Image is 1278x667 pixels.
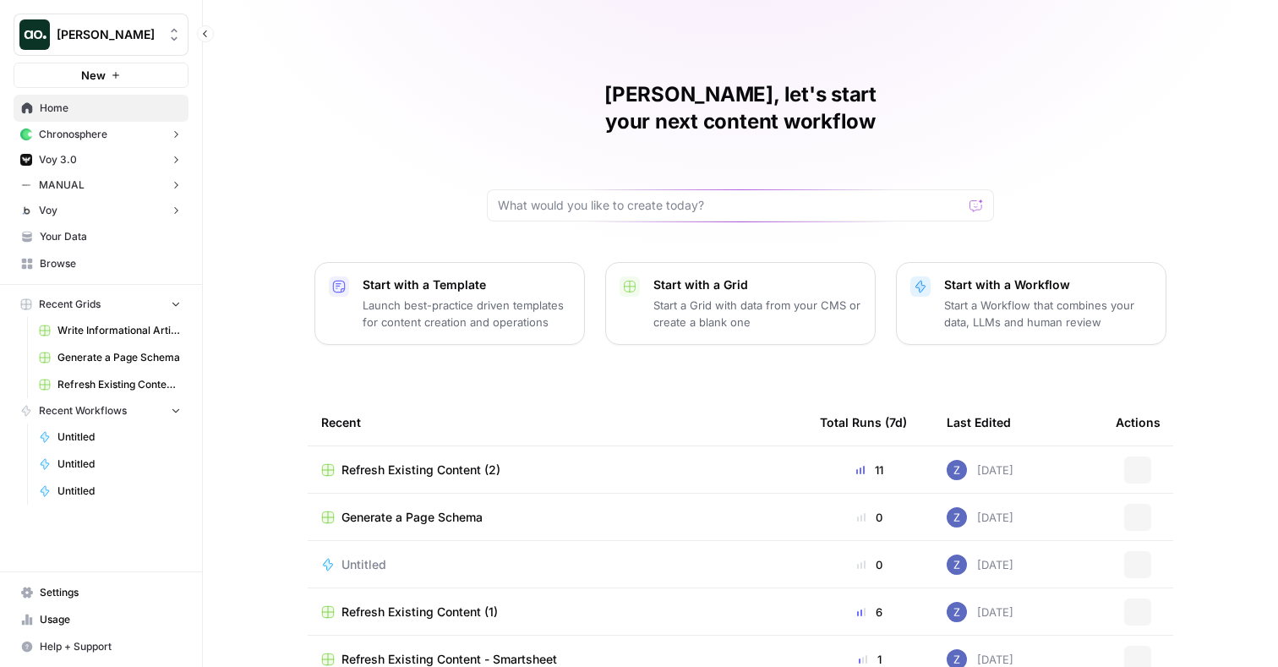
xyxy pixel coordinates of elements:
span: MANUAL [39,178,85,193]
span: Your Data [40,229,181,244]
p: Start with a Grid [653,276,861,293]
button: Recent Workflows [14,398,188,424]
a: Generate a Page Schema [321,509,793,526]
div: 6 [820,604,920,621]
button: Help + Support [14,633,188,660]
a: Home [14,95,188,122]
div: Actions [1116,399,1161,446]
button: Voy [14,198,188,223]
span: Voy 3.0 [39,152,77,167]
img: Zoe Jessup Logo [19,19,50,50]
div: [DATE] [947,507,1013,528]
a: Settings [14,579,188,606]
img: stjew9z7pit1u5j29oym3lz1cqu3 [20,154,32,166]
div: Total Runs (7d) [820,399,907,446]
p: Start with a Workflow [944,276,1152,293]
a: Untitled [31,478,188,505]
span: Recent Workflows [39,403,127,418]
a: Generate a Page Schema [31,344,188,371]
span: Untitled [57,457,181,472]
a: Refresh Existing Content (2) [321,462,793,478]
button: Workspace: Zoe Jessup [14,14,188,56]
span: Usage [40,612,181,627]
span: Untitled [57,429,181,445]
a: Your Data [14,223,188,250]
span: New [81,67,106,84]
span: Write Informational Article - Voy [57,323,181,338]
img: if0rly7j6ey0lzdmkp6rmyzsebv0 [947,555,967,575]
a: Browse [14,250,188,277]
div: 11 [820,462,920,478]
span: Voy [39,203,57,218]
div: [DATE] [947,555,1013,575]
a: Write Informational Article - Voy [31,317,188,344]
button: Start with a TemplateLaunch best-practice driven templates for content creation and operations [314,262,585,345]
a: Refresh Existing Content (2) [31,371,188,398]
span: Untitled [57,484,181,499]
div: Recent [321,399,793,446]
button: Recent Grids [14,292,188,317]
div: 0 [820,509,920,526]
div: [DATE] [947,460,1013,480]
img: b2umk04t2odii1k9kk93zamw5cx7 [20,179,32,191]
span: Untitled [341,556,386,573]
a: Untitled [31,451,188,478]
span: Recent Grids [39,297,101,312]
p: Launch best-practice driven templates for content creation and operations [363,297,571,331]
button: Start with a GridStart a Grid with data from your CMS or create a blank one [605,262,876,345]
p: Start a Grid with data from your CMS or create a blank one [653,297,861,331]
div: Last Edited [947,399,1011,446]
a: Untitled [31,424,188,451]
p: Start a Workflow that combines your data, LLMs and human review [944,297,1152,331]
span: Refresh Existing Content (2) [57,377,181,392]
button: Start with a WorkflowStart a Workflow that combines your data, LLMs and human review [896,262,1166,345]
p: Start with a Template [363,276,571,293]
div: [DATE] [947,602,1013,622]
span: Help + Support [40,639,181,654]
a: Refresh Existing Content (1) [321,604,793,621]
span: Settings [40,585,181,600]
span: Refresh Existing Content (2) [341,462,500,478]
button: MANUAL [14,172,188,198]
div: 0 [820,556,920,573]
button: New [14,63,188,88]
button: Voy 3.0 [14,147,188,172]
img: if0rly7j6ey0lzdmkp6rmyzsebv0 [947,602,967,622]
img: en82gte408cjjpk3rc19j1mw467d [20,205,32,216]
span: [PERSON_NAME] [57,26,159,43]
h1: [PERSON_NAME], let's start your next content workflow [487,81,994,135]
a: Untitled [321,556,793,573]
span: Browse [40,256,181,271]
img: if0rly7j6ey0lzdmkp6rmyzsebv0 [947,460,967,480]
input: What would you like to create today? [498,197,963,214]
span: Generate a Page Schema [57,350,181,365]
span: Chronosphere [39,127,107,142]
span: Generate a Page Schema [341,509,483,526]
img: tx617fburb3rd2wmk5spnowde2vn [20,128,32,140]
span: Home [40,101,181,116]
a: Usage [14,606,188,633]
img: if0rly7j6ey0lzdmkp6rmyzsebv0 [947,507,967,528]
span: Refresh Existing Content (1) [341,604,498,621]
button: Chronosphere [14,122,188,147]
